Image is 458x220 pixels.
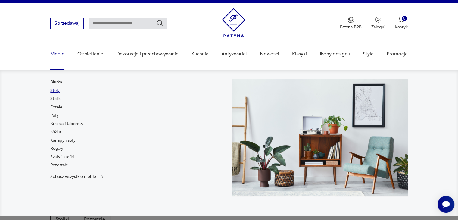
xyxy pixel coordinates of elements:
[375,17,381,23] img: Ikonka użytkownika
[395,17,408,30] button: 0Koszyk
[340,17,362,30] button: Patyna B2B
[156,20,164,27] button: Szukaj
[340,17,362,30] a: Ikona medaluPatyna B2B
[50,88,60,94] a: Stoły
[77,42,103,66] a: Oświetlenie
[50,154,74,160] a: Szafy i szafki
[50,18,84,29] button: Sprzedawaj
[292,42,307,66] a: Klasyki
[260,42,279,66] a: Nowości
[50,129,61,135] a: Łóżka
[395,24,408,30] p: Koszyk
[50,112,59,118] a: Pufy
[402,16,407,21] div: 0
[50,137,76,143] a: Kanapy i sofy
[363,42,374,66] a: Style
[50,96,61,102] a: Stoliki
[340,24,362,30] p: Patyna B2B
[232,79,408,196] img: 969d9116629659dbb0bd4e745da535dc.jpg
[348,17,354,23] img: Ikona medalu
[50,146,63,152] a: Regały
[319,42,350,66] a: Ikony designu
[398,17,404,23] img: Ikona koszyka
[50,174,105,180] a: Zobacz wszystkie meble
[50,42,64,66] a: Meble
[371,24,385,30] p: Zaloguj
[50,174,96,178] p: Zobacz wszystkie meble
[50,22,84,26] a: Sprzedawaj
[371,17,385,30] button: Zaloguj
[221,42,247,66] a: Antykwariat
[50,121,83,127] a: Krzesła i taborety
[50,104,62,110] a: Fotele
[116,42,178,66] a: Dekoracje i przechowywanie
[191,42,208,66] a: Kuchnia
[50,79,62,85] a: Biurka
[438,196,454,213] iframe: Smartsupp widget button
[50,162,68,168] a: Pozostałe
[222,8,245,37] img: Patyna - sklep z meblami i dekoracjami vintage
[387,42,408,66] a: Promocje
